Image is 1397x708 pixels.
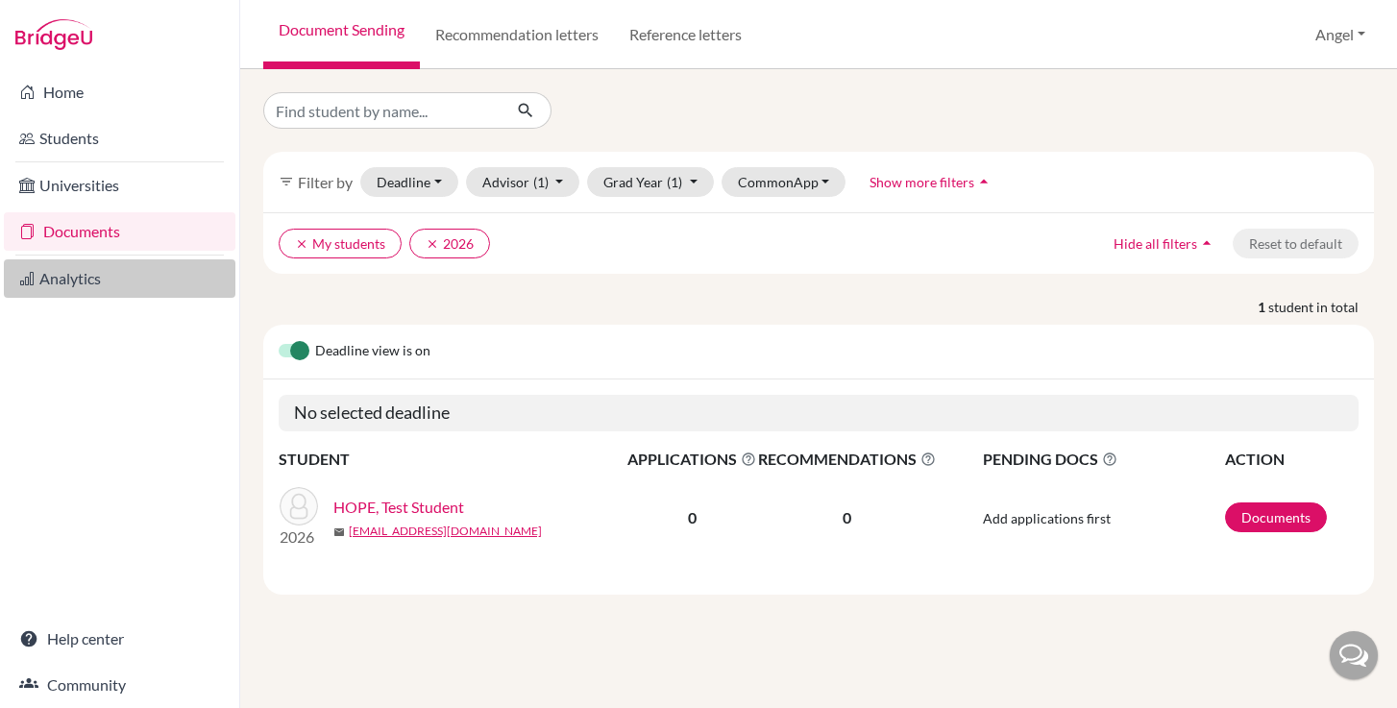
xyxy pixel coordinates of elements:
button: Grad Year(1) [587,167,714,197]
button: Advisor(1) [466,167,580,197]
span: Show more filters [870,174,974,190]
a: Home [4,73,235,111]
span: Deadline view is on [315,340,430,363]
button: Hide all filtersarrow_drop_up [1097,229,1233,258]
p: 2026 [280,525,318,549]
i: arrow_drop_up [974,172,993,191]
span: APPLICATIONS [627,448,756,471]
b: 0 [688,508,697,526]
h5: No selected deadline [279,395,1359,431]
span: (1) [667,174,682,190]
a: HOPE, Test Student [333,496,464,519]
p: 0 [758,506,936,529]
strong: 1 [1258,297,1268,317]
button: Show more filtersarrow_drop_up [853,167,1010,197]
span: Help [44,13,84,31]
span: RECOMMENDATIONS [758,448,936,471]
a: Universities [4,166,235,205]
a: Help center [4,620,235,658]
span: mail [333,526,345,538]
button: clear2026 [409,229,490,258]
button: Deadline [360,167,458,197]
span: student in total [1268,297,1374,317]
button: Reset to default [1233,229,1359,258]
i: clear [426,237,439,251]
span: PENDING DOCS [983,448,1223,471]
a: Documents [1225,502,1327,532]
span: (1) [533,174,549,190]
img: Bridge-U [15,19,92,50]
a: Students [4,119,235,158]
button: Angel [1307,16,1374,53]
a: [EMAIL_ADDRESS][DOMAIN_NAME] [349,523,542,540]
span: Add applications first [983,510,1111,526]
button: CommonApp [722,167,846,197]
a: Documents [4,212,235,251]
button: clearMy students [279,229,402,258]
a: Community [4,666,235,704]
img: HOPE, Test Student [280,487,318,525]
i: clear [295,237,308,251]
a: Analytics [4,259,235,298]
span: Filter by [298,173,353,191]
input: Find student by name... [263,92,502,129]
th: STUDENT [279,447,626,472]
i: filter_list [279,174,294,189]
i: arrow_drop_up [1197,233,1216,253]
span: Hide all filters [1114,235,1197,252]
th: ACTION [1224,447,1359,472]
